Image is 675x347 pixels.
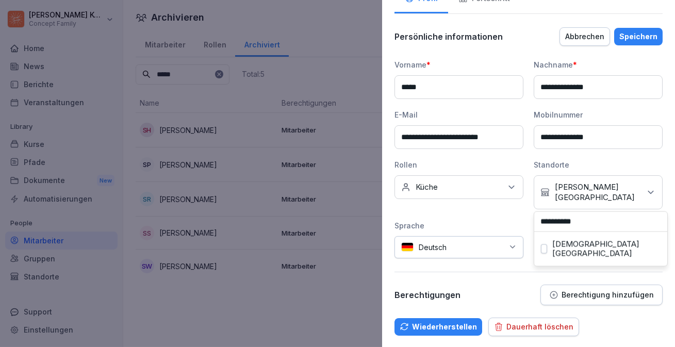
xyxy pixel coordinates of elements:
label: [DEMOGRAPHIC_DATA] [GEOGRAPHIC_DATA] [552,240,661,258]
button: Abbrechen [559,27,610,46]
div: Sprache [394,220,523,231]
div: Wiederherstellen [400,321,477,333]
p: Persönliche informationen [394,31,503,42]
button: Speichern [614,28,663,45]
div: Rollen [394,159,523,170]
button: Dauerhaft löschen [488,318,579,336]
p: [PERSON_NAME] [GEOGRAPHIC_DATA] [555,182,640,203]
div: Mobilnummer [534,109,663,120]
img: de.svg [401,242,414,252]
div: E-Mail [394,109,523,120]
div: Standorte [534,159,663,170]
p: Küche [416,182,438,192]
p: Berechtigung hinzufügen [562,291,654,299]
div: Nachname [534,59,663,70]
div: Speichern [619,31,657,42]
button: Berechtigung hinzufügen [540,285,663,305]
div: Abbrechen [565,31,604,42]
div: Deutsch [394,236,523,258]
div: Vorname [394,59,523,70]
p: Berechtigungen [394,290,460,300]
div: Dauerhaft löschen [494,321,573,333]
button: Wiederherstellen [394,318,482,336]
